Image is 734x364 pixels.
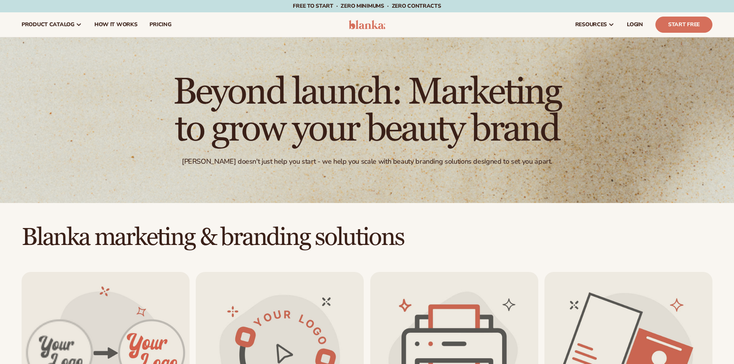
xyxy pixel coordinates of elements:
[149,22,171,28] span: pricing
[569,12,621,37] a: resources
[293,2,441,10] span: Free to start · ZERO minimums · ZERO contracts
[182,157,552,166] div: [PERSON_NAME] doesn't just help you start - we help you scale with beauty branding solutions desi...
[22,22,74,28] span: product catalog
[627,22,643,28] span: LOGIN
[88,12,144,37] a: How It Works
[143,12,177,37] a: pricing
[655,17,712,33] a: Start Free
[575,22,607,28] span: resources
[621,12,649,37] a: LOGIN
[349,20,385,29] img: logo
[15,12,88,37] a: product catalog
[155,74,579,148] h1: Beyond launch: Marketing to grow your beauty brand
[94,22,138,28] span: How It Works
